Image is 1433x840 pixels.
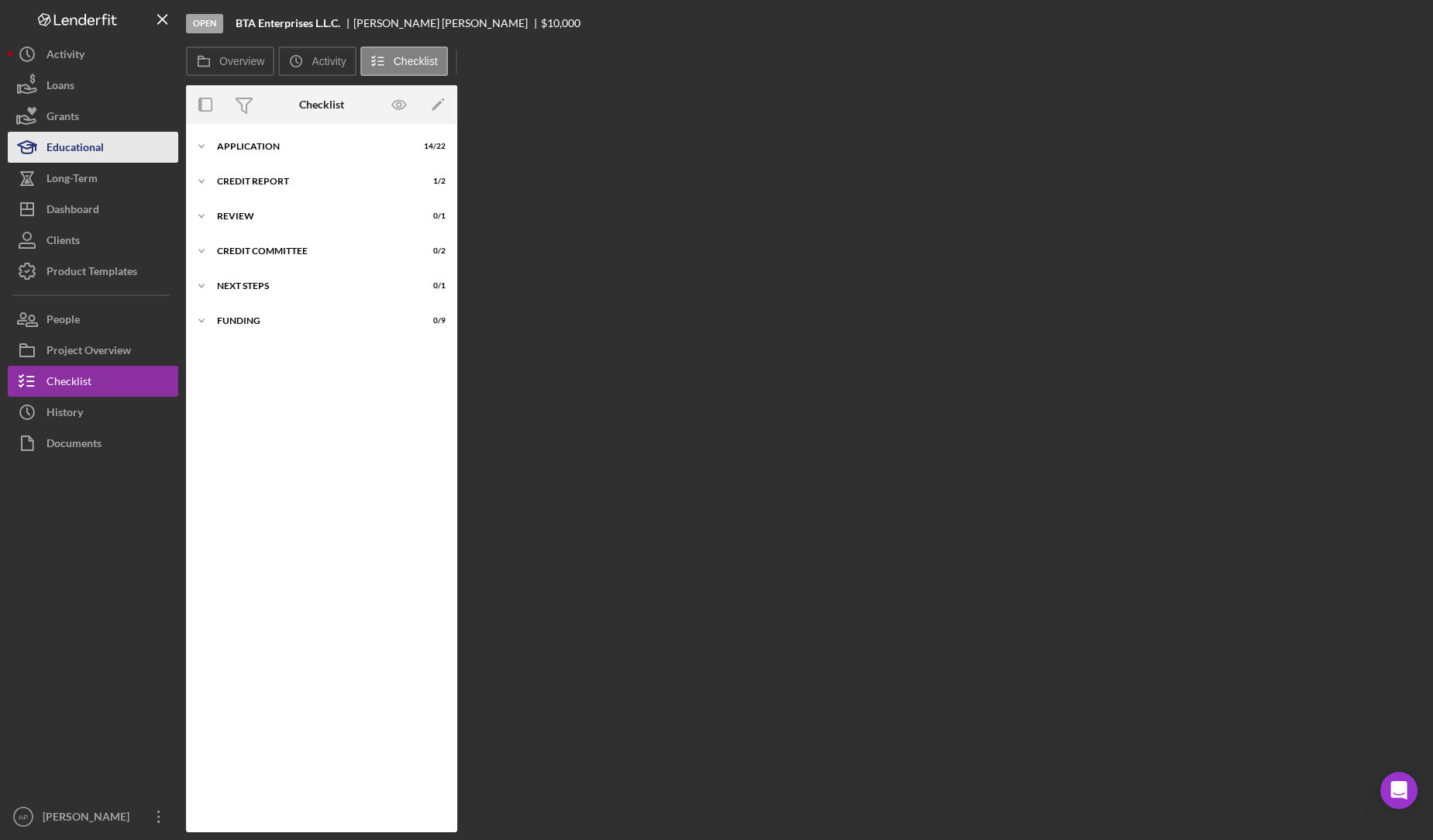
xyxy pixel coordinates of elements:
b: BTA Enterprises L.L.C. [236,17,340,29]
div: Application [217,142,407,151]
div: Credit report [217,177,407,186]
label: Activity [312,55,346,67]
div: Loans [47,70,74,105]
div: Dashboard [47,194,99,229]
div: [PERSON_NAME] [39,801,140,836]
label: Overview [219,55,264,67]
div: People [47,304,80,339]
text: AP [19,813,29,821]
button: Product Templates [8,256,178,287]
div: Product Templates [47,256,137,291]
button: Long-Term [8,163,178,194]
div: [PERSON_NAME] [PERSON_NAME] [353,17,541,29]
button: Documents [8,428,178,459]
button: Checklist [360,46,448,76]
div: Open Intercom Messenger [1380,772,1417,809]
button: Loans [8,70,178,101]
div: 0 / 9 [418,316,446,325]
button: Educational [8,132,178,163]
div: Project Overview [47,335,131,370]
button: Project Overview [8,335,178,366]
div: Clients [47,225,80,260]
div: Activity [47,39,84,74]
div: 0 / 2 [418,246,446,256]
button: People [8,304,178,335]
div: 14 / 22 [418,142,446,151]
button: Clients [8,225,178,256]
div: Long-Term [47,163,98,198]
button: Checklist [8,366,178,397]
div: Educational [47,132,104,167]
button: Activity [278,46,356,76]
div: Review [217,212,407,221]
div: Checklist [299,98,344,111]
div: Checklist [47,366,91,401]
button: Grants [8,101,178,132]
div: 0 / 1 [418,212,446,221]
div: 1 / 2 [418,177,446,186]
button: History [8,397,178,428]
button: AP[PERSON_NAME] [8,801,178,832]
div: 0 / 1 [418,281,446,291]
span: $10,000 [541,16,580,29]
button: Activity [8,39,178,70]
label: Checklist [394,55,438,67]
div: Documents [47,428,102,463]
button: Dashboard [8,194,178,225]
div: History [47,397,83,432]
div: Credit Committee [217,246,407,256]
div: Next Steps [217,281,407,291]
button: Overview [186,46,274,76]
div: Funding [217,316,407,325]
div: Open [186,14,223,33]
div: Grants [47,101,79,136]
